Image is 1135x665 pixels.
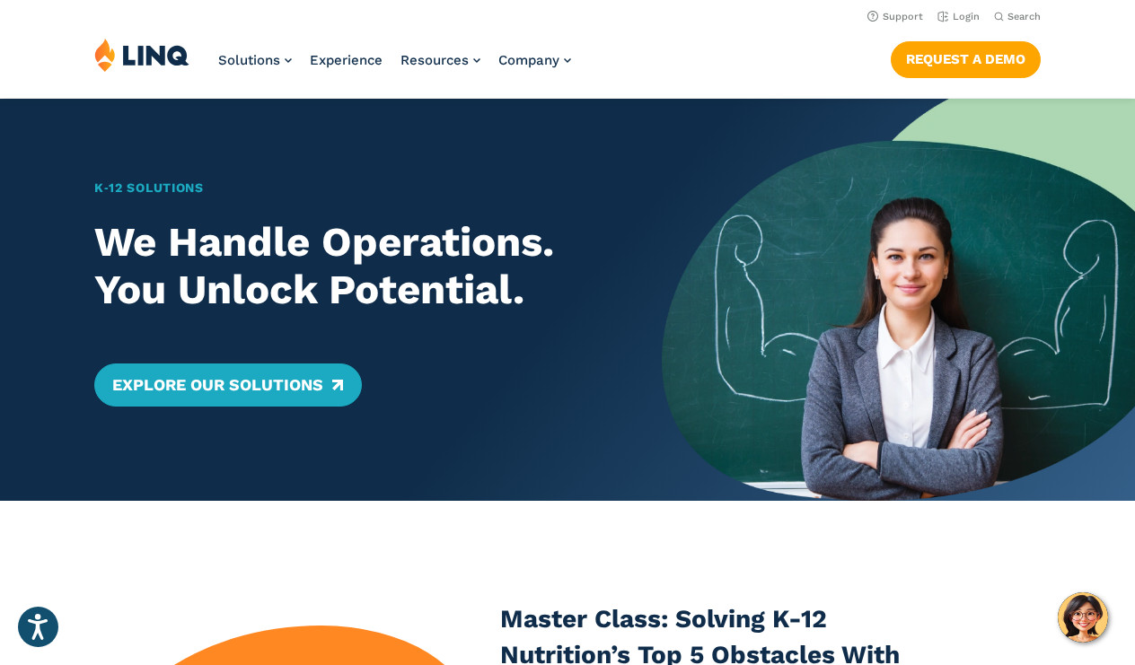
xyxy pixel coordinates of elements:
[94,219,615,313] h2: We Handle Operations. You Unlock Potential.
[94,179,615,197] h1: K‑12 Solutions
[891,38,1041,77] nav: Button Navigation
[400,52,480,68] a: Resources
[400,52,469,68] span: Resources
[94,38,189,72] img: LINQ | K‑12 Software
[891,41,1041,77] a: Request a Demo
[662,99,1135,501] img: Home Banner
[218,52,280,68] span: Solutions
[498,52,571,68] a: Company
[867,11,923,22] a: Support
[1058,592,1108,643] button: Hello, have a question? Let’s chat.
[994,10,1041,23] button: Open Search Bar
[94,363,361,407] a: Explore Our Solutions
[218,52,292,68] a: Solutions
[1007,11,1041,22] span: Search
[218,38,571,97] nav: Primary Navigation
[937,11,980,22] a: Login
[310,52,383,68] a: Experience
[498,52,559,68] span: Company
